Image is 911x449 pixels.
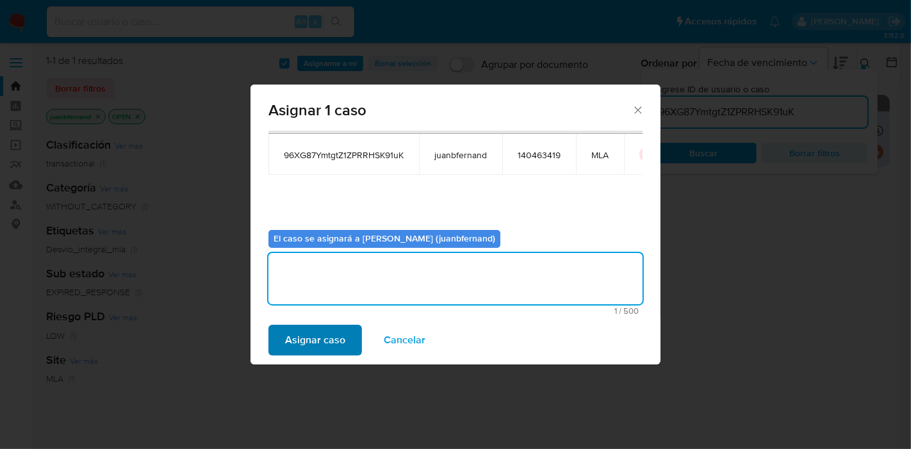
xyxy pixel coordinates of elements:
[434,149,487,161] span: juanbfernand
[285,326,345,354] span: Asignar caso
[518,149,561,161] span: 140463419
[272,307,639,315] span: Máximo 500 caracteres
[250,85,661,364] div: assign-modal
[268,102,632,118] span: Asignar 1 caso
[639,147,655,162] button: icon-button
[274,232,495,245] b: El caso se asignará a [PERSON_NAME] (juanbfernand)
[384,326,425,354] span: Cancelar
[284,149,404,161] span: 96XG87YmtgtZ1ZPRRHSK91uK
[367,325,442,355] button: Cancelar
[591,149,609,161] span: MLA
[632,104,643,115] button: Cerrar ventana
[268,325,362,355] button: Asignar caso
